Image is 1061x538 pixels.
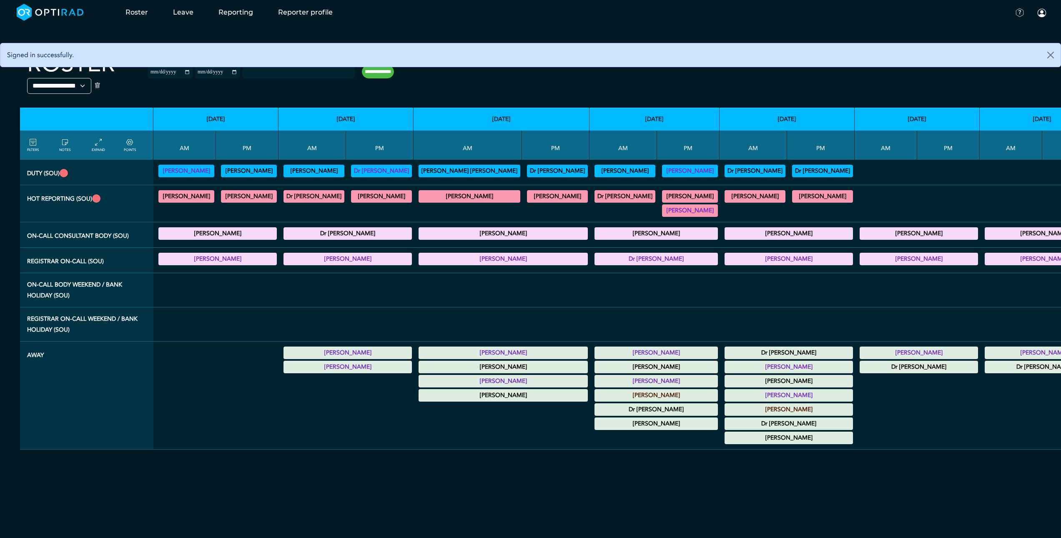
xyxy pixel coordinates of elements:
[596,191,654,201] summary: Dr [PERSON_NAME]
[594,253,718,265] div: Registrar On-Call 17:00 - 21:00
[594,361,718,373] div: Study Leave 00:00 - 23:59
[17,4,84,21] img: brand-opti-rad-logos-blue-and-white-d2f68631ba2948856bd03f2d395fb146ddc8fb01b4b6e9315ea85fa773367...
[158,227,277,240] div: On-Call Consultant Body 17:00 - 21:00
[283,190,344,203] div: CT Trauma & Urgent/MRI Trauma & Urgent 09:00 - 13:00
[726,433,852,443] summary: [PERSON_NAME]
[860,347,978,359] div: Annual Leave 00:00 - 23:59
[153,108,278,131] th: [DATE]
[20,342,153,450] th: Away
[725,432,853,444] div: Annual Leave 00:00 - 23:59
[528,191,587,201] summary: [PERSON_NAME]
[20,248,153,273] th: Registrar On-Call (SOU)
[725,253,853,265] div: Registrar On-Call 17:00 - 21:00
[59,138,70,153] a: show/hide notes
[726,254,852,264] summary: [PERSON_NAME]
[663,191,717,201] summary: [PERSON_NAME]
[352,191,411,201] summary: [PERSON_NAME]
[221,165,277,177] div: Vetting (30 PF Points) 13:00 - 17:00
[726,419,852,429] summary: Dr [PERSON_NAME]
[663,166,717,176] summary: [PERSON_NAME]
[596,419,717,429] summary: [PERSON_NAME]
[662,165,718,177] div: Vetting (30 PF Points) 12:00 - 17:00
[726,191,784,201] summary: [PERSON_NAME]
[160,191,213,201] summary: [PERSON_NAME]
[283,347,412,359] div: Annual Leave 00:00 - 23:59
[420,376,587,386] summary: [PERSON_NAME]
[285,362,411,372] summary: [PERSON_NAME]
[420,390,587,400] summary: [PERSON_NAME]
[792,165,853,177] div: Vetting (30 PF Points) 13:00 - 17:30
[596,229,717,239] summary: [PERSON_NAME]
[527,190,588,203] div: MRI Trauma & Urgent/CT Trauma & Urgent 13:00 - 17:00
[725,165,785,177] div: Vetting (30 PF Points) 09:00 - 13:00
[283,253,412,265] div: Registrar On-Call 17:00 - 21:00
[662,190,718,203] div: CT Trauma & Urgent/MRI Trauma & Urgent 13:00 - 17:30
[222,166,276,176] summary: [PERSON_NAME]
[243,67,285,75] input: null
[861,254,977,264] summary: [PERSON_NAME]
[528,166,587,176] summary: Dr [PERSON_NAME]
[725,190,785,203] div: MRI Trauma & Urgent/CT Trauma & Urgent 09:00 - 13:00
[419,347,588,359] div: Annual Leave 00:00 - 23:59
[285,191,343,201] summary: Dr [PERSON_NAME]
[285,254,411,264] summary: [PERSON_NAME]
[917,131,980,160] th: PM
[596,348,717,358] summary: [PERSON_NAME]
[283,227,412,240] div: On-Call Consultant Body 17:00 - 21:00
[420,362,587,372] summary: [PERSON_NAME]
[860,253,978,265] div: Registrar On-Call 17:00 - 21:00
[787,131,855,160] th: PM
[527,165,588,177] div: Vetting (30 PF Points) 13:00 - 17:00
[726,348,852,358] summary: Dr [PERSON_NAME]
[153,131,216,160] th: AM
[594,190,655,203] div: MRI Trauma & Urgent/CT Trauma & Urgent 09:00 - 13:00
[158,190,214,203] div: MRI Trauma & Urgent/CT Trauma & Urgent 09:00 - 13:00
[420,348,587,358] summary: [PERSON_NAME]
[160,254,276,264] summary: [PERSON_NAME]
[589,131,657,160] th: AM
[420,229,587,239] summary: [PERSON_NAME]
[596,376,717,386] summary: [PERSON_NAME]
[726,229,852,239] summary: [PERSON_NAME]
[725,375,853,387] div: Study Leave 00:00 - 23:59
[726,166,784,176] summary: Dr [PERSON_NAME]
[420,166,519,176] summary: [PERSON_NAME] [PERSON_NAME]
[419,227,588,240] div: On-Call Consultant Body 17:00 - 21:00
[725,227,853,240] div: On-Call Consultant Body 17:00 - 21:00
[216,131,278,160] th: PM
[725,389,853,402] div: Annual Leave 00:00 - 23:59
[720,131,787,160] th: AM
[414,131,522,160] th: AM
[20,222,153,248] th: On-Call Consultant Body (SOU)
[855,131,917,160] th: AM
[594,375,718,387] div: Annual Leave 00:00 - 23:59
[596,254,717,264] summary: Dr [PERSON_NAME]
[860,227,978,240] div: On-Call Consultant Body 17:00 - 21:00
[419,361,588,373] div: Study Leave 00:00 - 23:59
[420,254,587,264] summary: [PERSON_NAME]
[725,361,853,373] div: Annual Leave 00:00 - 23:59
[861,362,977,372] summary: Dr [PERSON_NAME]
[793,166,852,176] summary: Dr [PERSON_NAME]
[27,138,39,153] a: FILTERS
[594,347,718,359] div: Annual Leave 00:00 - 23:59
[720,108,855,131] th: [DATE]
[160,166,213,176] summary: [PERSON_NAME]
[594,389,718,402] div: Annual Leave 00:00 - 23:59
[594,417,718,430] div: Annual Leave 00:00 - 23:59
[657,131,720,160] th: PM
[20,160,153,185] th: Duty (SOU)
[726,390,852,400] summary: [PERSON_NAME]
[726,362,852,372] summary: [PERSON_NAME]
[278,108,414,131] th: [DATE]
[596,166,654,176] summary: [PERSON_NAME]
[662,204,718,217] div: CT Trauma & Urgent/MRI Trauma & Urgent 13:00 - 17:00
[158,253,277,265] div: Registrar On-Call 17:00 - 21:00
[1041,43,1061,67] button: Close
[725,417,853,430] div: Study Leave 00:00 - 23:59
[594,165,655,177] div: Vetting (30 PF Points) 09:00 - 13:00
[861,348,977,358] summary: [PERSON_NAME]
[222,191,276,201] summary: [PERSON_NAME]
[594,403,718,416] div: Study Leave 00:00 - 23:59
[792,190,853,203] div: MRI Trauma & Urgent/CT Trauma & Urgent 13:00 - 17:00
